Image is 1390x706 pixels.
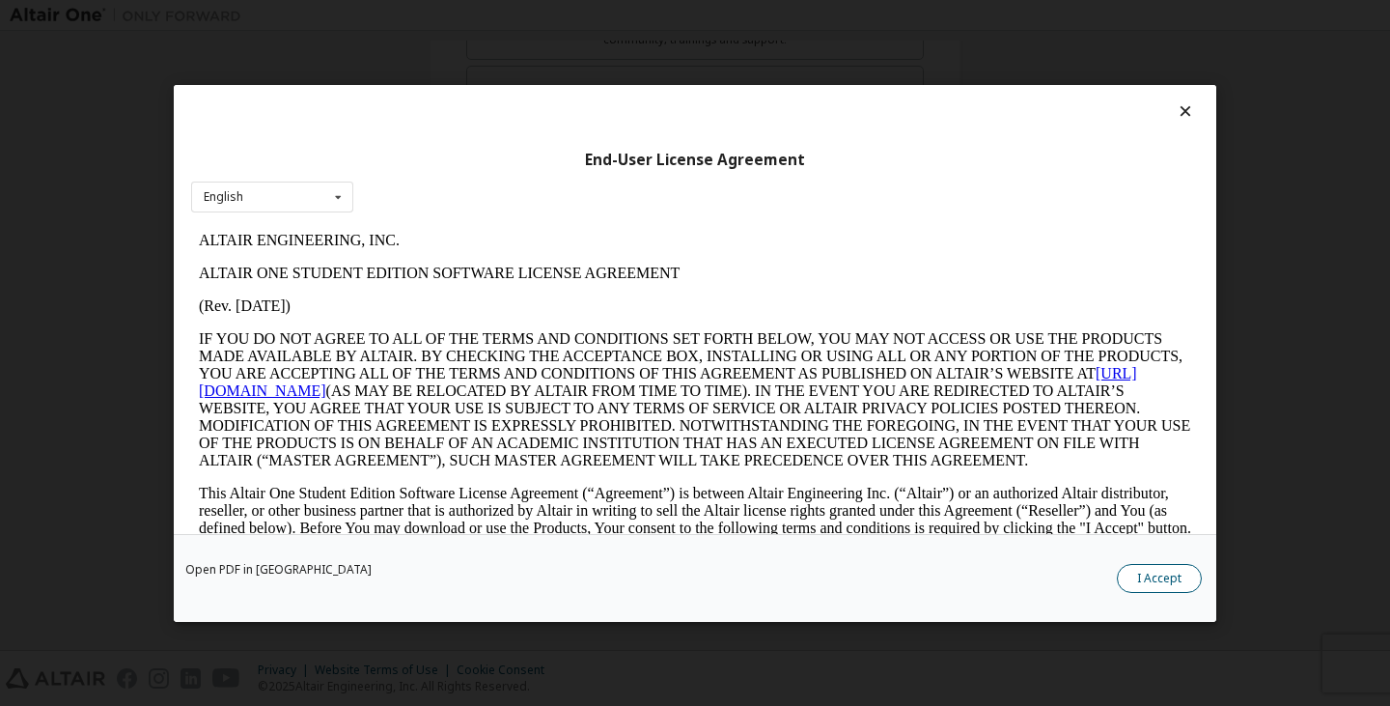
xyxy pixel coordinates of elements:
a: Open PDF in [GEOGRAPHIC_DATA] [185,563,372,575]
div: End-User License Agreement [191,150,1199,169]
button: I Accept [1117,563,1202,592]
p: IF YOU DO NOT AGREE TO ALL OF THE TERMS AND CONDITIONS SET FORTH BELOW, YOU MAY NOT ACCESS OR USE... [8,106,1000,245]
a: [URL][DOMAIN_NAME] [8,141,946,175]
p: This Altair One Student Edition Software License Agreement (“Agreement”) is between Altair Engine... [8,261,1000,330]
p: ALTAIR ONE STUDENT EDITION SOFTWARE LICENSE AGREEMENT [8,41,1000,58]
div: English [204,191,243,203]
p: ALTAIR ENGINEERING, INC. [8,8,1000,25]
p: (Rev. [DATE]) [8,73,1000,91]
